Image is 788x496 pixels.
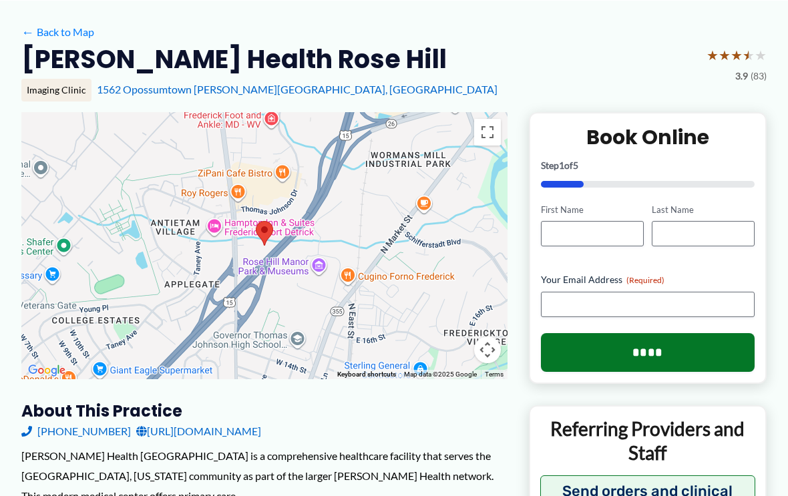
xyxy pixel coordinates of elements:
[652,204,755,216] label: Last Name
[743,43,755,67] span: ★
[404,370,477,378] span: Map data ©2025 Google
[474,336,501,363] button: Map camera controls
[25,362,69,379] img: Google
[21,401,508,421] h3: About this practice
[21,79,91,101] div: Imaging Clinic
[541,204,644,216] label: First Name
[707,43,719,67] span: ★
[559,160,564,171] span: 1
[541,273,755,286] label: Your Email Address
[755,43,767,67] span: ★
[337,370,396,379] button: Keyboard shortcuts
[626,275,664,285] span: (Required)
[21,421,131,441] a: [PHONE_NUMBER]
[25,362,69,379] a: Open this area in Google Maps (opens a new window)
[540,417,755,465] p: Referring Providers and Staff
[541,124,755,150] h2: Book Online
[485,370,504,378] a: Terms (opens in new tab)
[21,22,94,42] a: ←Back to Map
[21,43,447,75] h2: [PERSON_NAME] Health Rose Hill
[719,43,731,67] span: ★
[573,160,578,171] span: 5
[21,25,34,38] span: ←
[97,83,498,95] a: 1562 Opossumtown [PERSON_NAME][GEOGRAPHIC_DATA], [GEOGRAPHIC_DATA]
[136,421,261,441] a: [URL][DOMAIN_NAME]
[731,43,743,67] span: ★
[735,67,748,85] span: 3.9
[751,67,767,85] span: (83)
[541,161,755,170] p: Step of
[474,119,501,146] button: Toggle fullscreen view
